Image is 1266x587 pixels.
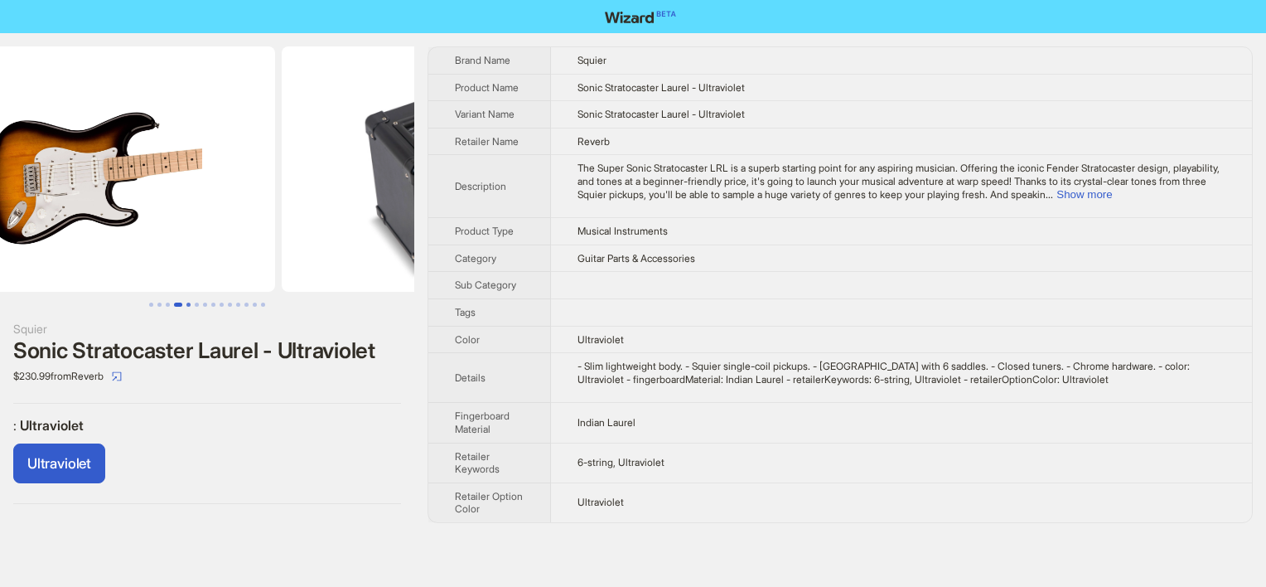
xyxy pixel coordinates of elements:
[1046,188,1053,201] span: ...
[282,46,653,292] img: Sonic Stratocaster Laurel - Ultraviolet Sonic Stratocaster Laurel - Ultraviolet image 5
[228,303,232,307] button: Go to slide 10
[203,303,207,307] button: Go to slide 7
[455,225,514,237] span: Product Type
[244,303,249,307] button: Go to slide 12
[455,180,506,192] span: Description
[577,225,668,237] span: Musical Instruments
[577,496,624,508] span: Ultraviolet
[13,320,401,338] div: Squier
[211,303,215,307] button: Go to slide 8
[261,303,265,307] button: Go to slide 14
[27,455,91,472] span: Ultraviolet
[577,135,610,148] span: Reverb
[13,338,401,363] div: Sonic Stratocaster Laurel - Ultraviolet
[455,279,516,291] span: Sub Category
[577,416,635,429] span: Indian Laurel
[455,81,519,94] span: Product Name
[577,81,745,94] span: Sonic Stratocaster Laurel - Ultraviolet
[455,333,480,346] span: Color
[20,417,84,434] span: Ultraviolet
[455,306,476,318] span: Tags
[174,303,182,307] button: Go to slide 4
[455,490,523,516] span: Retailer Option Color
[13,363,401,390] div: $230.99 from Reverb
[455,252,496,264] span: Category
[157,303,162,307] button: Go to slide 2
[13,444,105,483] label: available
[455,54,510,66] span: Brand Name
[577,360,1225,386] div: - Slim lightweight body. - Squier single-coil pickups. - Tremolo bridge with 6 saddles. - Closed ...
[455,135,519,148] span: Retailer Name
[455,450,500,476] span: Retailer Keywords
[195,303,199,307] button: Go to slide 6
[112,371,122,381] span: select
[455,410,510,435] span: Fingerboard Material
[166,303,170,307] button: Go to slide 3
[577,162,1220,200] span: The Super Sonic Stratocaster LRL is a superb starting point for any aspiring musician. Offering t...
[577,333,624,346] span: Ultraviolet
[577,108,745,120] span: Sonic Stratocaster Laurel - Ultraviolet
[186,303,191,307] button: Go to slide 5
[455,371,486,384] span: Details
[220,303,224,307] button: Go to slide 9
[13,417,20,434] span: :
[577,162,1225,201] div: The Super Sonic Stratocaster LRL is a superb starting point for any aspiring musician. Offering t...
[253,303,257,307] button: Go to slide 13
[577,252,695,264] span: Guitar Parts & Accessories
[1056,188,1112,201] button: Expand
[149,303,153,307] button: Go to slide 1
[577,54,606,66] span: Squier
[577,456,664,468] span: 6-string, Ultraviolet
[455,108,515,120] span: Variant Name
[236,303,240,307] button: Go to slide 11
